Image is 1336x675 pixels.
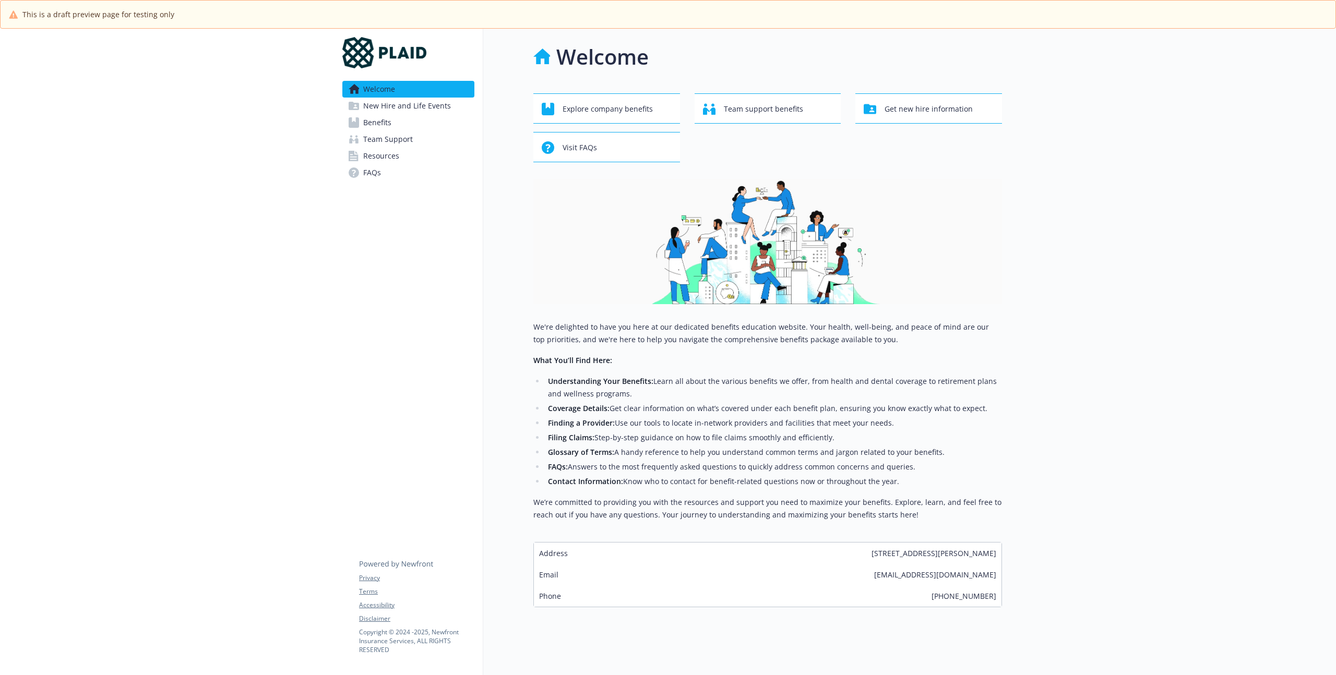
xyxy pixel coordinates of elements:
span: [PHONE_NUMBER] [932,590,996,601]
span: Benefits [363,114,391,131]
a: Privacy [359,573,474,583]
span: Address [539,548,568,559]
li: Use our tools to locate in-network providers and facilities that meet your needs. [545,417,1002,429]
strong: Filing Claims: [548,432,594,442]
a: Resources [342,148,474,164]
h1: Welcome [556,41,649,73]
strong: FAQs: [548,462,568,472]
button: Get new hire information [855,93,1002,124]
strong: Finding a Provider: [548,418,615,428]
a: Team Support [342,131,474,148]
span: Visit FAQs [563,138,597,158]
button: Visit FAQs [533,132,680,162]
a: Accessibility [359,600,474,610]
a: New Hire and Life Events [342,98,474,114]
span: Team Support [363,131,413,148]
li: Learn all about the various benefits we offer, from health and dental coverage to retirement plan... [545,375,1002,400]
span: Resources [363,148,399,164]
button: Explore company benefits [533,93,680,124]
li: A handy reference to help you understand common terms and jargon related to your benefits. [545,446,1002,459]
a: FAQs [342,164,474,181]
strong: Understanding Your Benefits: [548,376,653,386]
span: FAQs [363,164,381,181]
strong: Contact Information: [548,476,623,486]
span: [STREET_ADDRESS][PERSON_NAME] [872,548,996,559]
span: [EMAIL_ADDRESS][DOMAIN_NAME] [874,569,996,580]
a: Benefits [342,114,474,131]
a: Disclaimer [359,614,474,623]
span: New Hire and Life Events [363,98,451,114]
p: Copyright © 2024 - 2025 , Newfront Insurance Services, ALL RIGHTS RESERVED [359,628,474,654]
li: Step-by-step guidance on how to file claims smoothly and efficiently. [545,431,1002,444]
span: Email [539,569,558,580]
span: Get new hire information [885,99,973,119]
p: We’re committed to providing you with the resources and support you need to maximize your benefit... [533,496,1002,521]
strong: Coverage Details: [548,403,610,413]
li: Answers to the most frequently asked questions to quickly address common concerns and queries. [545,461,1002,473]
a: Welcome [342,81,474,98]
span: Phone [539,590,561,601]
li: Know who to contact for benefit-related questions now or throughout the year. [545,475,1002,488]
strong: Glossary of Terms: [548,447,614,457]
span: Explore company benefits [563,99,653,119]
strong: What You’ll Find Here: [533,355,612,365]
button: Team support benefits [695,93,841,124]
img: overview page banner [533,179,1002,304]
span: Welcome [363,81,395,98]
a: Terms [359,587,474,596]
li: Get clear information on what’s covered under each benefit plan, ensuring you know exactly what t... [545,402,1002,415]
span: Team support benefits [724,99,803,119]
p: We're delighted to have you here at our dedicated benefits education website. Your health, well-b... [533,321,1002,346]
span: This is a draft preview page for testing only [22,9,174,20]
